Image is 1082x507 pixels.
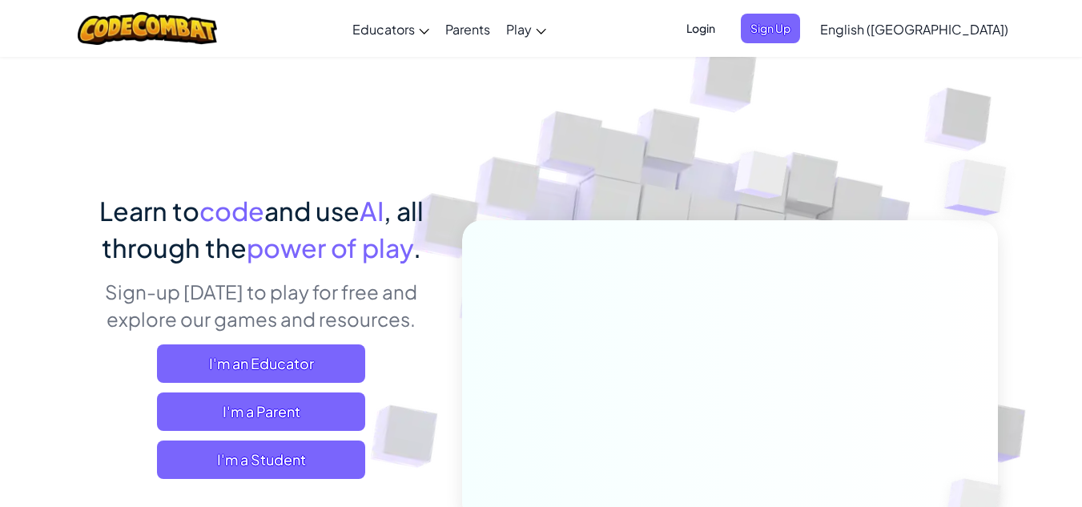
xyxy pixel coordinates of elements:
[157,344,365,383] a: I'm an Educator
[413,231,421,264] span: .
[157,392,365,431] a: I'm a Parent
[677,14,725,43] button: Login
[157,441,365,479] button: I'm a Student
[360,195,384,227] span: AI
[498,7,554,50] a: Play
[247,231,413,264] span: power of play
[704,119,819,239] img: Overlap cubes
[812,7,1016,50] a: English ([GEOGRAPHIC_DATA])
[199,195,264,227] span: code
[99,195,199,227] span: Learn to
[506,21,532,38] span: Play
[78,12,218,45] img: CodeCombat logo
[820,21,1008,38] span: English ([GEOGRAPHIC_DATA])
[741,14,800,43] button: Sign Up
[352,21,415,38] span: Educators
[264,195,360,227] span: and use
[85,278,438,332] p: Sign-up [DATE] to play for free and explore our games and resources.
[912,120,1051,256] img: Overlap cubes
[437,7,498,50] a: Parents
[344,7,437,50] a: Educators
